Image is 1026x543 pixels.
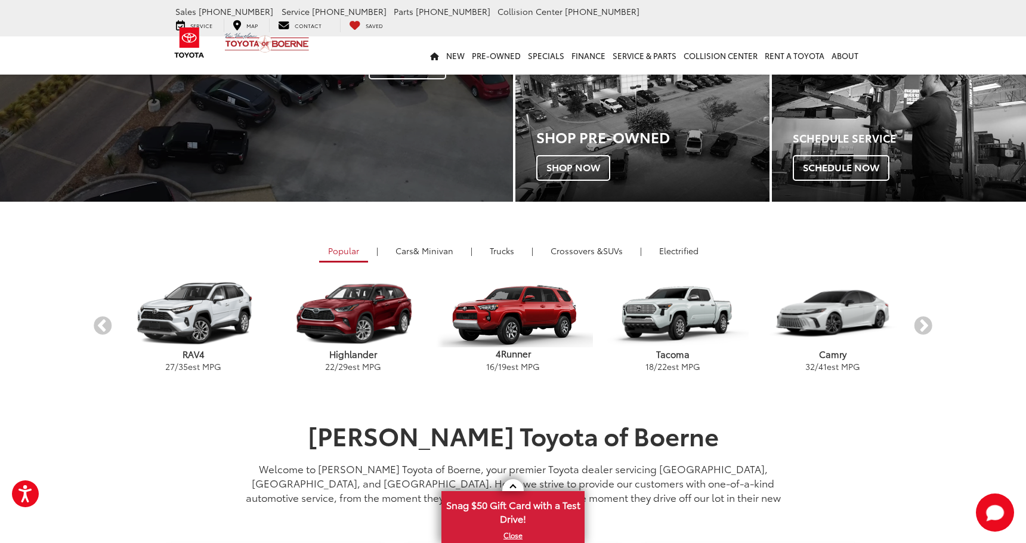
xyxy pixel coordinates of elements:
a: Shop Pre-Owned Shop Now [515,23,769,201]
img: Vic Vaughan Toyota of Boerne [224,32,310,53]
h3: Shop Pre-Owned [536,129,769,144]
a: Home [427,36,443,75]
a: Contact [269,18,330,32]
a: Collision Center [680,36,761,75]
a: New [443,36,468,75]
h1: [PERSON_NAME] Toyota of Boerne [236,421,790,449]
p: / est MPG [113,360,273,372]
button: Next [913,316,934,337]
span: Shop Now [536,155,610,180]
span: Schedule Now [793,155,889,180]
a: Service & Parts: Opens in a new tab [609,36,680,75]
aside: carousel [92,271,934,382]
p: / est MPG [753,360,913,372]
p: 4Runner [433,347,593,360]
a: About [828,36,862,75]
img: Toyota [167,23,212,62]
a: My Saved Vehicles [340,18,392,32]
span: 22 [657,360,667,372]
a: Rent a Toyota [761,36,828,75]
span: Map [246,21,258,29]
span: 22 [325,360,335,372]
p: / est MPG [593,360,753,372]
img: Toyota Tacoma [597,281,749,345]
img: Toyota 4Runner [433,280,593,348]
a: Service [167,18,221,32]
p: Highlander [273,348,433,360]
span: 35 [178,360,188,372]
span: [PHONE_NUMBER] [416,5,490,17]
span: Service [190,21,212,29]
span: & Minivan [413,245,453,257]
span: 16 [486,360,495,372]
img: Toyota Highlander [277,281,429,345]
span: 29 [338,360,348,372]
span: Parts [394,5,413,17]
span: 32 [805,360,815,372]
img: Toyota Camry [757,281,909,345]
a: SUVs [542,240,632,261]
a: Schedule Service Schedule Now [772,23,1026,201]
li: | [373,245,381,257]
a: Specials [524,36,568,75]
a: Map [224,18,267,32]
span: [PHONE_NUMBER] [312,5,387,17]
h4: Schedule Service [793,132,1026,144]
button: Previous [92,316,113,337]
span: 27 [165,360,175,372]
span: Service [282,5,310,17]
a: Trucks [481,240,523,261]
p: Welcome to [PERSON_NAME] Toyota of Boerne, your premier Toyota dealer servicing [GEOGRAPHIC_DATA]... [236,461,790,519]
p: RAV4 [113,348,273,360]
span: 41 [818,360,827,372]
svg: Start Chat [976,493,1014,532]
span: 18 [645,360,654,372]
span: [PHONE_NUMBER] [199,5,273,17]
li: | [468,245,475,257]
p: / est MPG [273,360,433,372]
button: Toggle Chat Window [976,493,1014,532]
img: Toyota RAV4 [118,281,270,345]
span: Sales [175,5,196,17]
span: Collision Center [497,5,563,17]
span: [PHONE_NUMBER] [565,5,639,17]
span: Saved [366,21,383,29]
span: Contact [295,21,322,29]
li: | [529,245,536,257]
li: | [637,245,645,257]
a: Cars [387,240,462,261]
span: 19 [498,360,506,372]
p: Camry [753,348,913,360]
p: Tacoma [593,348,753,360]
a: Finance [568,36,609,75]
p: / est MPG [433,360,593,372]
span: Snag $50 Gift Card with a Test Drive! [443,492,583,529]
a: Popular [319,240,368,263]
a: Electrified [650,240,707,261]
span: Crossovers & [551,245,603,257]
a: Pre-Owned [468,36,524,75]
